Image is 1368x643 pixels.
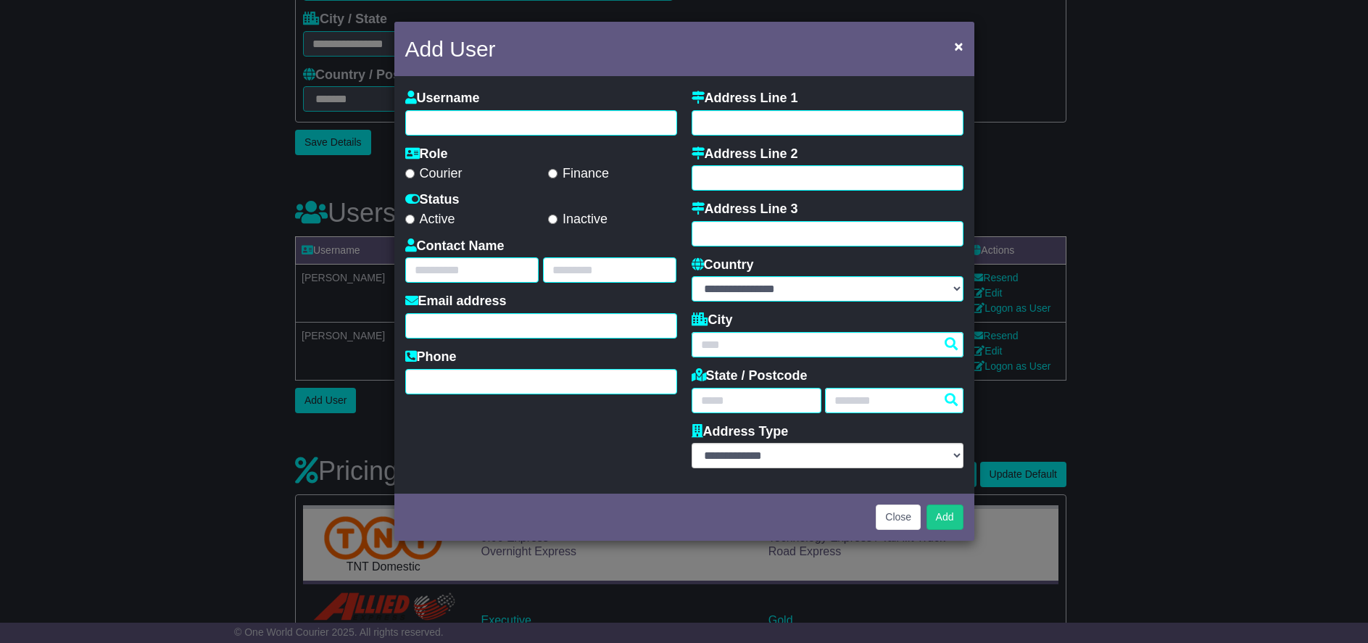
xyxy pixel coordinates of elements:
[947,31,970,61] button: Close
[692,202,798,217] label: Address Line 3
[954,38,963,54] span: ×
[936,511,954,523] span: Add
[548,169,557,178] input: Finance
[405,192,460,208] label: Status
[405,212,455,228] label: Active
[405,238,505,254] label: Contact Name
[405,146,448,162] label: Role
[405,166,463,182] label: Courier
[926,505,963,530] button: Add
[692,368,808,384] label: State / Postcode
[405,33,496,65] h4: Add User
[692,146,798,162] label: Address Line 2
[405,215,415,224] input: Active
[405,91,480,107] label: Username
[405,349,457,365] label: Phone
[692,257,754,273] label: Country
[548,166,609,182] label: Finance
[405,294,507,310] label: Email address
[405,169,415,178] input: Courier
[876,505,921,530] button: Close
[548,212,608,228] label: Inactive
[548,215,557,224] input: Inactive
[692,424,789,440] label: Address Type
[692,312,733,328] label: City
[692,91,798,107] label: Address Line 1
